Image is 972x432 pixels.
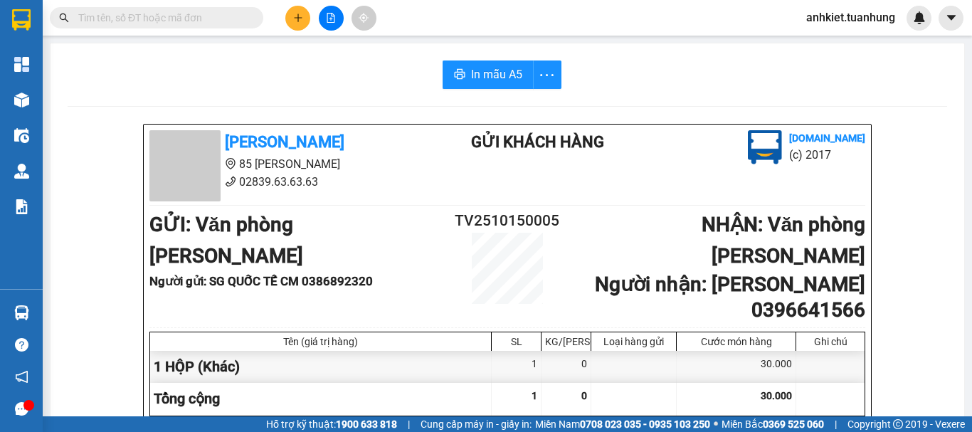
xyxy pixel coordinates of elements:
span: Hỗ trợ kỹ thuật: [266,416,397,432]
span: more [534,66,561,84]
img: dashboard-icon [14,57,29,72]
b: Người gửi : SG QUỐC TẾ CM 0386892320 [149,274,373,288]
div: SL [495,336,537,347]
div: KG/[PERSON_NAME] [545,336,587,347]
img: logo.jpg [748,130,782,164]
span: file-add [326,13,336,23]
b: [DOMAIN_NAME] [789,132,865,144]
span: 1 [532,390,537,401]
strong: 0708 023 035 - 0935 103 250 [580,418,710,430]
b: NHẬN : Văn phòng [PERSON_NAME] [702,213,865,268]
b: [PERSON_NAME] [225,133,344,151]
span: phone [225,176,236,187]
li: 85 [PERSON_NAME] [149,155,414,173]
div: Ghi chú [800,336,861,347]
span: question-circle [15,338,28,352]
img: solution-icon [14,199,29,214]
img: icon-new-feature [913,11,926,24]
span: environment [225,158,236,169]
span: message [15,402,28,416]
div: 1 HỘP (Khác) [150,351,492,383]
button: aim [352,6,376,31]
li: (c) 2017 [789,146,865,164]
span: printer [454,68,465,82]
span: In mẫu A5 [471,65,522,83]
span: Miền Nam [535,416,710,432]
strong: 0369 525 060 [763,418,824,430]
img: warehouse-icon [14,164,29,179]
span: Tổng cộng [154,390,220,407]
span: notification [15,370,28,384]
img: logo-vxr [12,9,31,31]
span: Cung cấp máy in - giấy in: [421,416,532,432]
span: plus [293,13,303,23]
button: file-add [319,6,344,31]
button: plus [285,6,310,31]
span: 30.000 [761,390,792,401]
span: aim [359,13,369,23]
div: 30.000 [677,351,796,383]
div: 1 [492,351,542,383]
span: anhkiet.tuanhung [795,9,907,26]
b: Người nhận : [PERSON_NAME] 0396641566 [595,273,865,322]
img: warehouse-icon [14,93,29,107]
span: | [408,416,410,432]
b: Gửi khách hàng [471,133,604,151]
img: warehouse-icon [14,128,29,143]
span: copyright [893,419,903,429]
li: 02839.63.63.63 [149,173,414,191]
span: search [59,13,69,23]
div: Tên (giá trị hàng) [154,336,487,347]
span: ⚪️ [714,421,718,427]
span: caret-down [945,11,958,24]
div: 0 [542,351,591,383]
button: more [533,60,561,89]
b: GỬI : Văn phòng [PERSON_NAME] [149,213,303,268]
div: Cước món hàng [680,336,792,347]
div: Loại hàng gửi [595,336,672,347]
span: | [835,416,837,432]
span: Miền Bắc [722,416,824,432]
button: caret-down [939,6,963,31]
button: printerIn mẫu A5 [443,60,534,89]
input: Tìm tên, số ĐT hoặc mã đơn [78,10,246,26]
h2: TV2510150005 [448,209,567,233]
span: 0 [581,390,587,401]
strong: 1900 633 818 [336,418,397,430]
img: warehouse-icon [14,305,29,320]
